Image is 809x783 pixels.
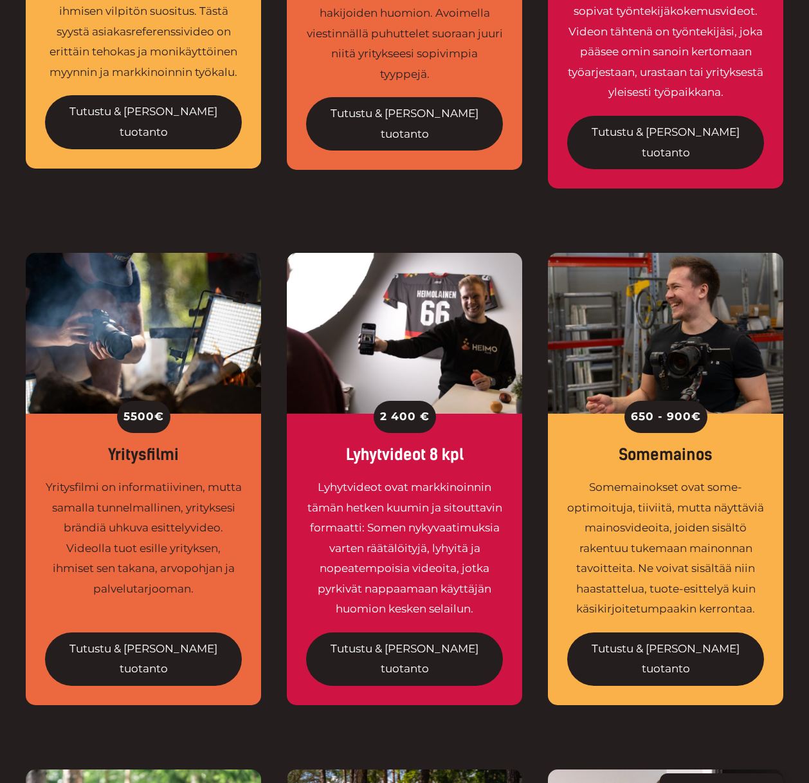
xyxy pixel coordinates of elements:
[567,446,764,465] div: Somemainos
[567,632,764,686] a: Tutustu & [PERSON_NAME] tuotanto
[26,253,261,414] img: Yritysvideo tuo yrityksesi parhaat puolet esiiin kiinnostavalla tavalla.
[548,253,783,414] img: Videokuvaaja William gimbal kädessä hymyilemässä asiakkaan varastotiloissa kuvauksissa.
[287,253,522,414] img: Somevideo on tehokas formaatti digimarkkinointiin.
[45,446,242,465] div: Yritysfilmi
[45,632,242,686] a: Tutustu & [PERSON_NAME] tuotanto
[117,401,170,433] div: 5500
[154,407,164,427] span: €
[306,632,503,686] a: Tutustu & [PERSON_NAME] tuotanto
[691,407,701,427] span: €
[624,401,707,433] div: 650 - 900
[306,477,503,620] div: Lyhytvideot ovat markkinoinnin tämän hetken kuumin ja sitouttavin formaatti: Somen nykyvaatimuksi...
[567,116,764,169] a: Tutustu & [PERSON_NAME] tuotanto
[45,477,242,620] div: Yritysfilmi on informatiivinen, mutta samalla tunnelmallinen, yrityksesi brändiä uhkuva esittelyv...
[306,446,503,465] div: Lyhytvideot 8 kpl
[374,401,436,433] div: 2 400 €
[45,95,242,149] a: Tutustu & [PERSON_NAME] tuotanto
[567,477,764,620] div: Somemainokset ovat some-optimoituja, tiiviitä, mutta näyttäviä mainosvideoita, joiden sisältö rak...
[306,97,503,151] a: Tutustu & [PERSON_NAME] tuotanto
